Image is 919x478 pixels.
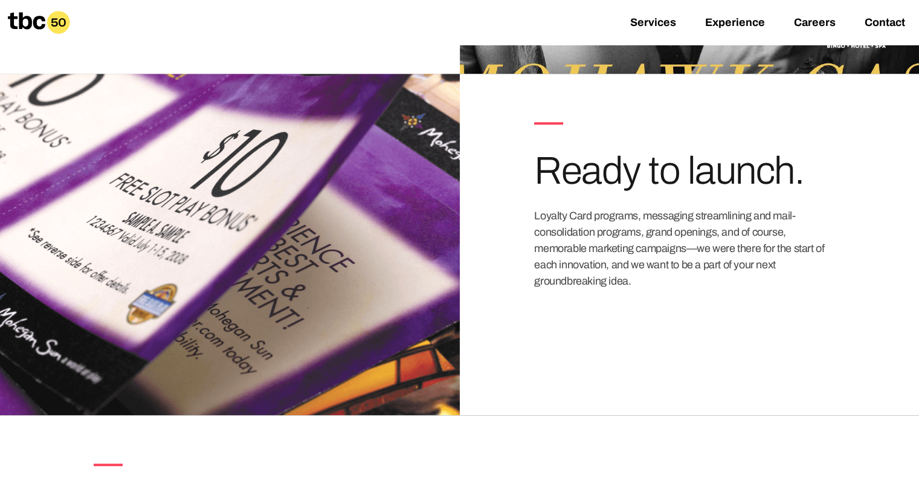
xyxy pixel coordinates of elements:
[534,208,825,289] p: Loyalty Card programs, messaging streamlining and mail-consolidation programs, grand openings, an...
[630,16,676,31] a: Services
[865,16,905,31] a: Contact
[534,153,825,189] h3: Ready to launch.
[705,16,765,31] a: Experience
[794,16,836,31] a: Careers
